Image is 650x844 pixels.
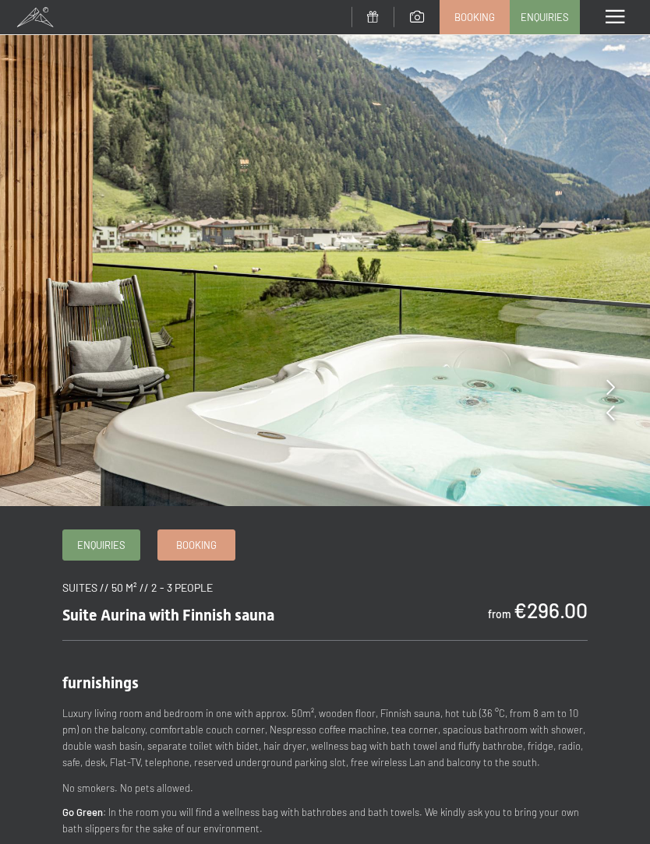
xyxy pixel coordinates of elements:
[77,538,125,552] span: Enquiries
[176,538,217,552] span: Booking
[158,530,235,560] a: Booking
[488,607,511,621] span: from
[454,10,495,24] span: Booking
[62,806,103,818] strong: Go Green
[62,705,588,770] p: Luxury living room and bedroom in one with approx. 50m², wooden floor, Finnish sauna, hot tub (36...
[63,530,140,560] a: Enquiries
[62,780,588,797] p: No smokers. No pets allowed.
[510,1,579,33] a: Enquiries
[521,10,569,24] span: Enquiries
[514,597,588,622] b: €296.00
[62,673,139,692] span: furnishings
[440,1,509,33] a: Booking
[174,459,350,474] span: Consent to marketing activities*
[62,581,213,594] span: Suites // 50 m² // 2 - 3 People
[62,804,588,837] p: : In the room you will find a wellness bag with bathrobes and bath towels. We kindly ask you to b...
[62,606,274,624] span: Suite Aurina with Finnish sauna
